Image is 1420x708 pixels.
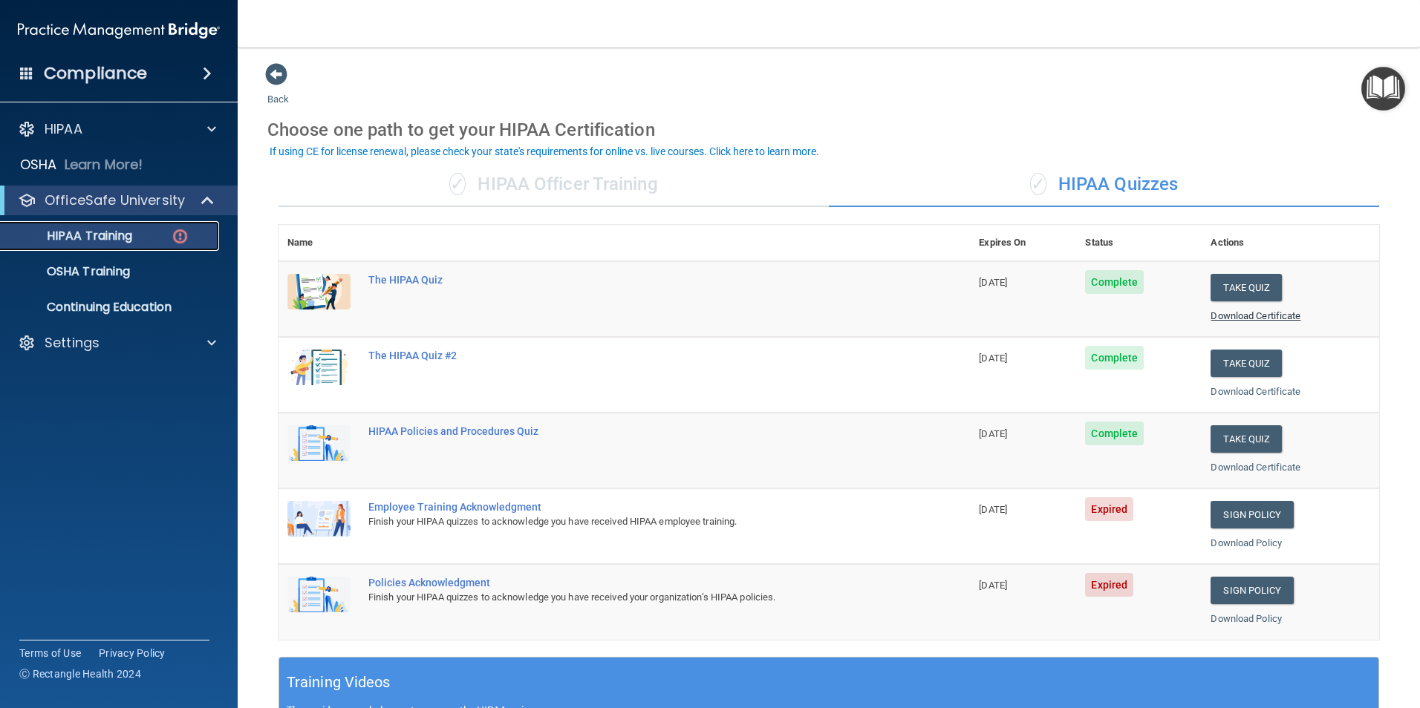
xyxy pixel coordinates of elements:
[19,666,141,681] span: Ⓒ Rectangle Health 2024
[270,146,819,157] div: If using CE for license renewal, please check your state's requirements for online vs. live cours...
[279,225,359,261] th: Name
[10,264,130,279] p: OSHA Training
[44,63,147,84] h4: Compliance
[368,513,896,531] div: Finish your HIPAA quizzes to acknowledge you have received HIPAA employee training.
[171,227,189,246] img: danger-circle.6113f641.png
[45,334,100,352] p: Settings
[18,120,216,138] a: HIPAA
[1211,577,1293,604] a: Sign Policy
[10,229,132,243] p: HIPAA Training
[279,163,829,207] div: HIPAA Officer Training
[1030,173,1046,195] span: ✓
[18,191,215,209] a: OfficeSafe University
[1361,67,1405,111] button: Open Resource Center
[45,120,82,138] p: HIPAA
[368,577,896,589] div: Policies Acknowledgment
[1211,462,1300,473] a: Download Certificate
[368,350,896,361] div: The HIPAA Quiz #2
[1211,425,1282,453] button: Take Quiz
[20,156,57,174] p: OSHA
[1076,225,1202,261] th: Status
[287,669,391,695] h5: Training Videos
[45,191,185,209] p: OfficeSafe University
[368,589,896,606] div: Finish your HIPAA quizzes to acknowledge you have received your organization’s HIPAA policies.
[18,334,216,352] a: Settings
[1211,350,1282,377] button: Take Quiz
[1085,573,1133,597] span: Expired
[1211,310,1300,321] a: Download Certificate
[10,300,212,315] p: Continuing Education
[1211,386,1300,397] a: Download Certificate
[979,580,1007,591] span: [DATE]
[1211,274,1282,301] button: Take Quiz
[267,108,1390,151] div: Choose one path to get your HIPAA Certification
[979,277,1007,288] span: [DATE]
[979,428,1007,439] span: [DATE]
[1085,422,1144,445] span: Complete
[368,425,896,437] div: HIPAA Policies and Procedures Quiz
[368,501,896,513] div: Employee Training Acknowledgment
[368,274,896,286] div: The HIPAA Quiz
[970,225,1076,261] th: Expires On
[1085,270,1144,294] span: Complete
[979,504,1007,515] span: [DATE]
[449,173,466,195] span: ✓
[1211,537,1282,548] a: Download Policy
[19,646,81,661] a: Terms of Use
[1085,497,1133,521] span: Expired
[1202,225,1379,261] th: Actions
[979,353,1007,364] span: [DATE]
[1211,501,1293,528] a: Sign Policy
[1085,346,1144,370] span: Complete
[65,156,143,174] p: Learn More!
[829,163,1379,207] div: HIPAA Quizzes
[267,144,821,159] button: If using CE for license renewal, please check your state's requirements for online vs. live cours...
[267,76,289,105] a: Back
[99,646,166,661] a: Privacy Policy
[1211,613,1282,624] a: Download Policy
[18,16,220,45] img: PMB logo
